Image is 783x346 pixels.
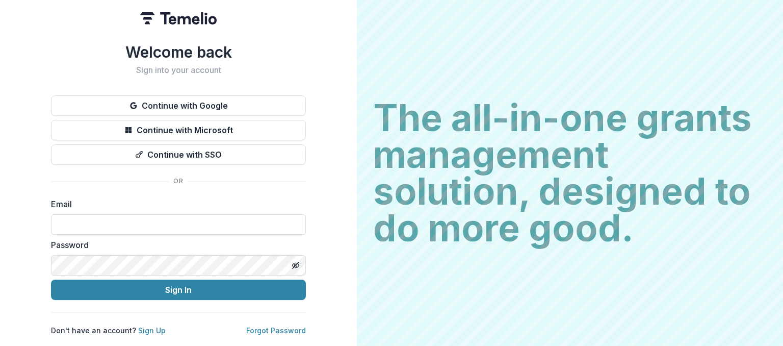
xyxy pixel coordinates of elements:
[246,326,306,335] a: Forgot Password
[138,326,166,335] a: Sign Up
[51,325,166,336] p: Don't have an account?
[51,144,306,165] button: Continue with SSO
[51,65,306,75] h2: Sign into your account
[51,120,306,140] button: Continue with Microsoft
[51,95,306,116] button: Continue with Google
[51,239,300,251] label: Password
[51,198,300,210] label: Email
[140,12,217,24] img: Temelio
[288,257,304,274] button: Toggle password visibility
[51,280,306,300] button: Sign In
[51,43,306,61] h1: Welcome back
